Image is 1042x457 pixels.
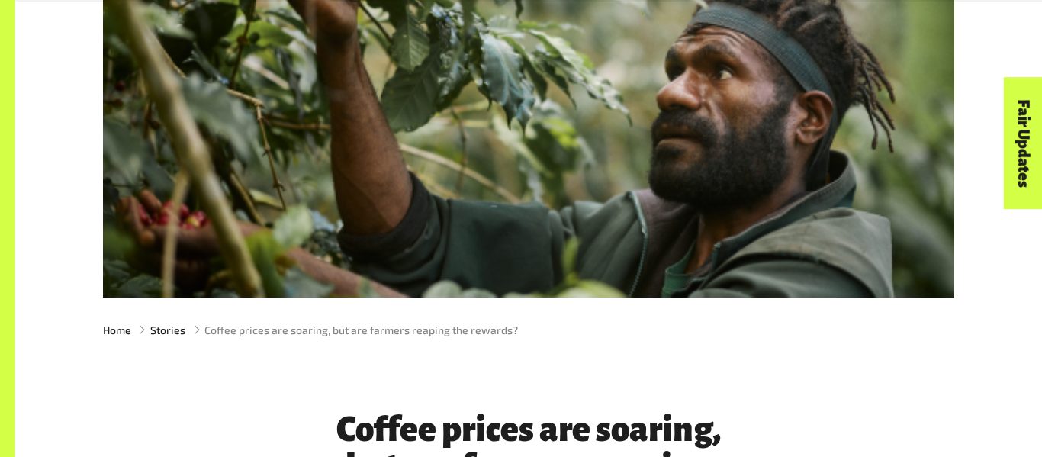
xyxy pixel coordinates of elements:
[103,322,131,338] a: Home
[204,322,518,338] span: Coffee prices are soaring, but are farmers reaping the rewards?
[150,322,185,338] a: Stories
